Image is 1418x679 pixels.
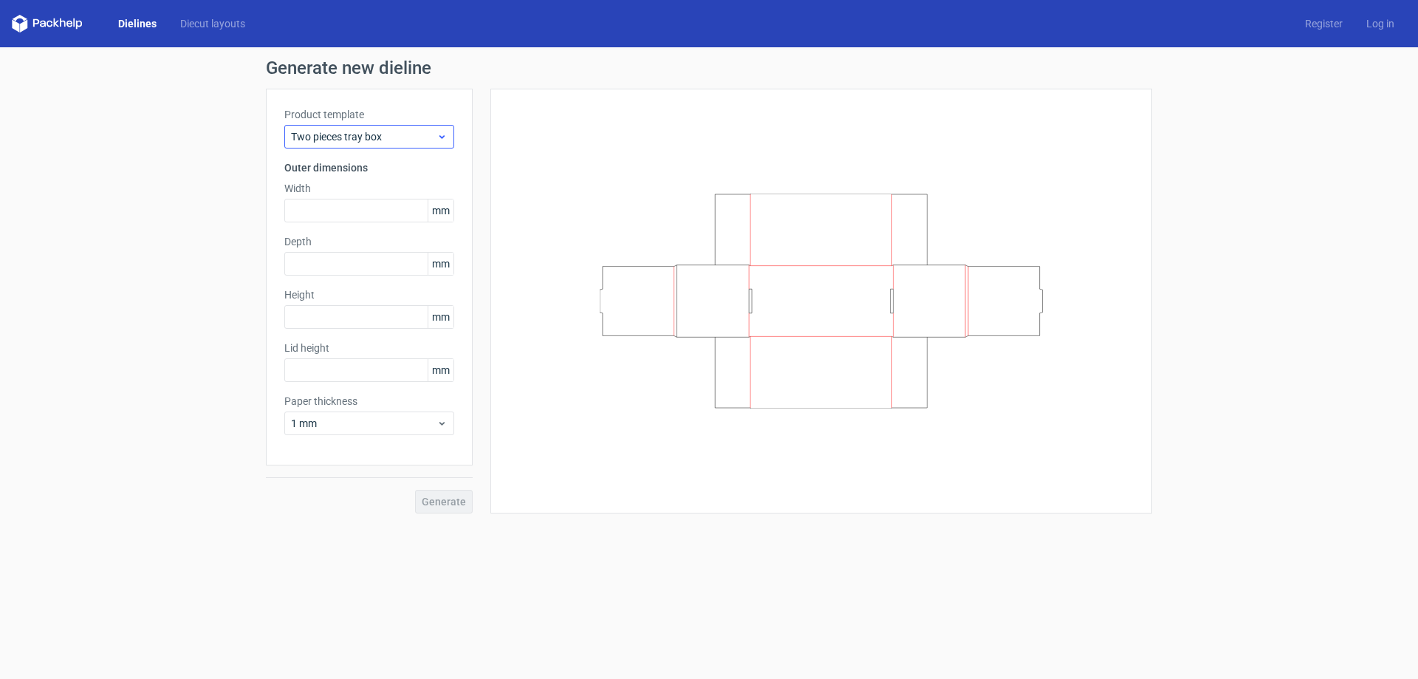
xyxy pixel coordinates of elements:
span: mm [428,253,453,275]
label: Product template [284,107,454,122]
span: Two pieces tray box [291,129,436,144]
span: 1 mm [291,416,436,431]
h1: Generate new dieline [266,59,1152,77]
span: mm [428,306,453,328]
span: mm [428,199,453,222]
a: Register [1293,16,1354,31]
a: Dielines [106,16,168,31]
label: Paper thickness [284,394,454,409]
h3: Outer dimensions [284,160,454,175]
label: Width [284,181,454,196]
a: Log in [1354,16,1406,31]
label: Height [284,287,454,302]
span: mm [428,359,453,381]
label: Lid height [284,341,454,355]
a: Diecut layouts [168,16,257,31]
label: Depth [284,234,454,249]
